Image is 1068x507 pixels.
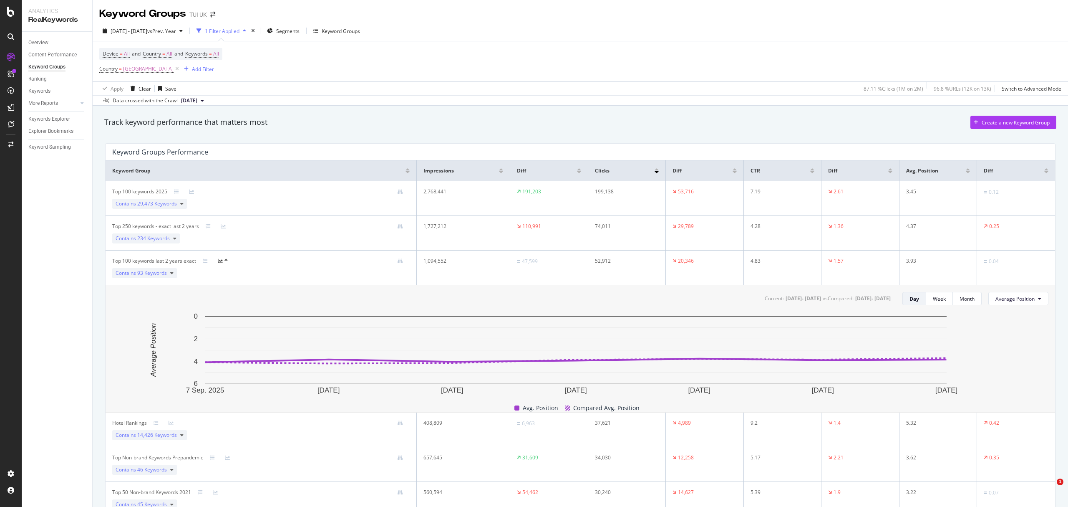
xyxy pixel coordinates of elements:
button: 1 Filter Applied [193,24,249,38]
div: 5.17 [751,454,808,461]
div: 110,991 [522,223,541,230]
a: Keywords [28,87,86,96]
button: Keyword Groups [310,24,363,38]
img: Equal [984,260,987,263]
a: Content Performance [28,51,86,59]
span: Diff [517,167,526,175]
div: 1.9 [834,489,841,496]
span: Segments [276,28,300,35]
div: Top 50 Non-brand Keywords 2021 [112,489,191,496]
button: Day [902,292,926,305]
text: [DATE] [935,386,958,394]
div: 52,912 [595,257,652,265]
div: 1,727,212 [423,223,495,230]
span: CTR [751,167,760,175]
text: 7 Sep. 2025 [186,386,224,394]
span: Contains [116,235,170,242]
div: 12,258 [678,454,694,461]
button: [DATE] - [DATE]vsPrev. Year [99,24,186,38]
div: 34,030 [595,454,652,461]
div: Keyword Groups [322,28,360,35]
div: Data crossed with the Crawl [113,97,178,104]
div: Explorer Bookmarks [28,127,73,136]
div: 560,594 [423,489,495,496]
span: Contains [116,269,167,277]
div: Create a new Keyword Group [982,119,1050,126]
div: 4.28 [751,223,808,230]
div: 5.39 [751,489,808,496]
div: Current: [765,295,784,302]
button: Average Position [988,292,1048,305]
span: and [174,50,183,57]
span: All [166,48,172,60]
div: Top 100 keywords last 2 years exact [112,257,196,265]
div: Top 100 keywords 2025 [112,188,167,195]
div: 3.62 [906,454,964,461]
div: vs Compared : [823,295,854,302]
span: 29,473 Keywords [137,200,177,207]
div: 9.2 [751,419,808,427]
div: 3.93 [906,257,964,265]
span: 46 Keywords [137,466,167,473]
img: Equal [984,492,987,494]
div: [DATE] - [DATE] [786,295,821,302]
div: Overview [28,38,48,47]
button: Apply [99,82,123,95]
a: Explorer Bookmarks [28,127,86,136]
div: 2.21 [834,454,844,461]
div: 408,809 [423,419,495,427]
div: 2.61 [834,188,844,195]
a: Overview [28,38,86,47]
img: Equal [517,260,520,263]
span: 234 Keywords [137,235,170,242]
div: [DATE] - [DATE] [855,295,891,302]
div: Analytics [28,7,86,15]
div: Keyword Groups [99,7,186,21]
text: [DATE] [564,386,587,394]
text: [DATE] [441,386,463,394]
a: Keyword Groups [28,63,86,71]
div: 657,645 [423,454,495,461]
div: Keyword Groups Performance [112,148,208,156]
button: Clear [127,82,151,95]
span: 2025 Sep. 11th [181,97,197,104]
div: Save [165,85,176,92]
div: 5.32 [906,419,964,427]
div: 0.25 [989,223,999,230]
a: Ranking [28,75,86,84]
div: 0.42 [989,419,999,427]
div: 37,621 [595,419,652,427]
div: 4,989 [678,419,691,427]
div: Switch to Advanced Mode [1002,85,1061,92]
div: Week [933,295,946,302]
button: Create a new Keyword Group [970,116,1056,129]
span: 93 Keywords [137,269,167,276]
span: vs Prev. Year [147,28,176,35]
svg: A chart. [112,312,1040,396]
button: Save [155,82,176,95]
span: Country [143,50,161,57]
div: 2,768,441 [423,188,495,195]
div: Content Performance [28,51,77,59]
div: 74,011 [595,223,652,230]
span: Country [99,65,118,72]
div: Clear [139,85,151,92]
div: Hotel Rankings [112,419,147,427]
span: Diff [984,167,993,175]
div: TUI UK [189,10,207,19]
div: Day [909,295,919,302]
div: 87.11 % Clicks ( 1M on 2M ) [864,85,923,92]
button: Month [953,292,982,305]
button: Switch to Advanced Mode [998,82,1061,95]
div: 31,609 [522,454,538,461]
span: Impressions [423,167,454,175]
div: Month [960,295,975,302]
div: arrow-right-arrow-left [210,12,215,18]
span: Average Position [995,295,1035,302]
div: 7.19 [751,188,808,195]
div: Apply [111,85,123,92]
div: Keywords Explorer [28,115,70,124]
div: Keyword Groups [28,63,65,71]
div: 14,627 [678,489,694,496]
div: 1 Filter Applied [205,28,239,35]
